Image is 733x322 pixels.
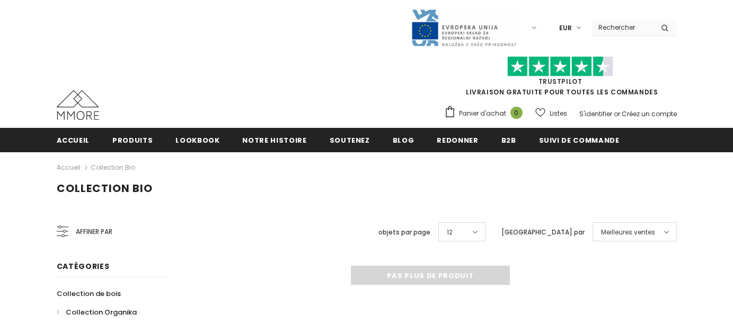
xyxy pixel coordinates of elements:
[411,23,517,32] a: Javni Razpis
[444,61,677,97] span: LIVRAISON GRATUITE POUR TOUTES LES COMMANDES
[57,284,121,303] a: Collection de bois
[57,303,137,321] a: Collection Organika
[538,77,582,86] a: TrustPilot
[501,135,516,145] span: B2B
[510,107,523,119] span: 0
[330,135,370,145] span: soutenez
[437,135,478,145] span: Redonner
[57,128,90,152] a: Accueil
[437,128,478,152] a: Redonner
[622,109,677,118] a: Créez un compte
[393,128,414,152] a: Blog
[76,226,112,238] span: Affiner par
[393,135,414,145] span: Blog
[444,106,528,121] a: Panier d'achat 0
[175,128,219,152] a: Lookbook
[57,135,90,145] span: Accueil
[459,108,506,119] span: Panier d'achat
[614,109,620,118] span: or
[550,108,567,119] span: Listes
[242,135,306,145] span: Notre histoire
[501,128,516,152] a: B2B
[501,227,585,238] label: [GEOGRAPHIC_DATA] par
[507,56,613,77] img: Faites confiance aux étoiles pilotes
[57,90,99,120] img: Cas MMORE
[592,20,653,35] input: Search Site
[57,161,81,174] a: Accueil
[535,104,567,123] a: Listes
[411,8,517,47] img: Javni Razpis
[539,135,620,145] span: Suivi de commande
[447,227,453,238] span: 12
[112,135,153,145] span: Produits
[175,135,219,145] span: Lookbook
[601,227,655,238] span: Meilleures ventes
[539,128,620,152] a: Suivi de commande
[378,227,430,238] label: objets par page
[57,261,110,272] span: Catégories
[57,181,153,196] span: Collection Bio
[66,307,137,317] span: Collection Organika
[330,128,370,152] a: soutenez
[559,23,572,33] span: EUR
[91,163,135,172] a: Collection Bio
[242,128,306,152] a: Notre histoire
[579,109,612,118] a: S'identifier
[112,128,153,152] a: Produits
[57,289,121,299] span: Collection de bois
